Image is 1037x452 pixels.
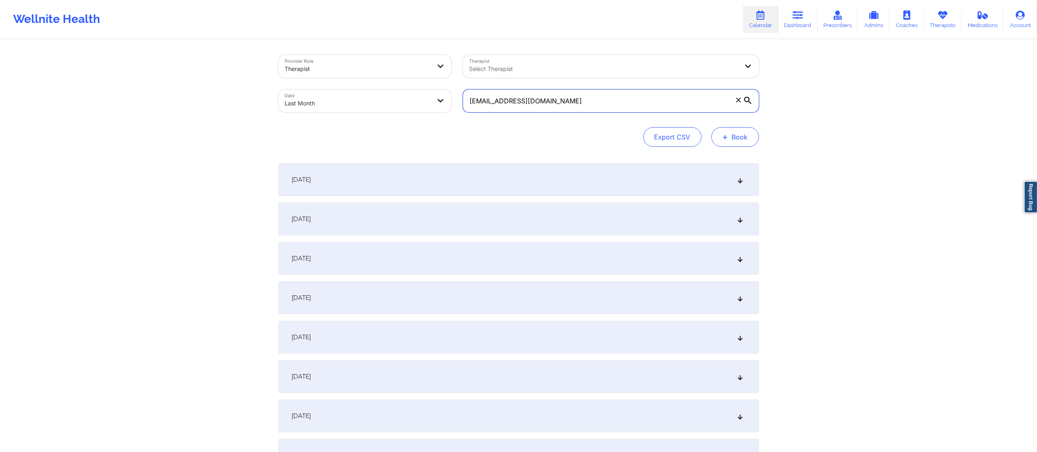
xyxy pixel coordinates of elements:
[292,372,311,381] span: [DATE]
[858,6,890,33] a: Admins
[292,176,311,184] span: [DATE]
[292,412,311,420] span: [DATE]
[292,254,311,263] span: [DATE]
[285,94,431,112] div: Last Month
[890,6,924,33] a: Coaches
[292,215,311,223] span: [DATE]
[778,6,818,33] a: Dashboard
[643,127,702,147] button: Export CSV
[285,60,431,78] div: Therapist
[292,294,311,302] span: [DATE]
[463,89,759,112] input: Search by patient email
[1004,6,1037,33] a: Account
[292,333,311,341] span: [DATE]
[962,6,1004,33] a: Medications
[924,6,962,33] a: Therapists
[743,6,778,33] a: Calendar
[1024,181,1037,213] a: Report Bug
[722,135,729,139] span: +
[818,6,858,33] a: Prescribers
[711,127,759,147] button: +Book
